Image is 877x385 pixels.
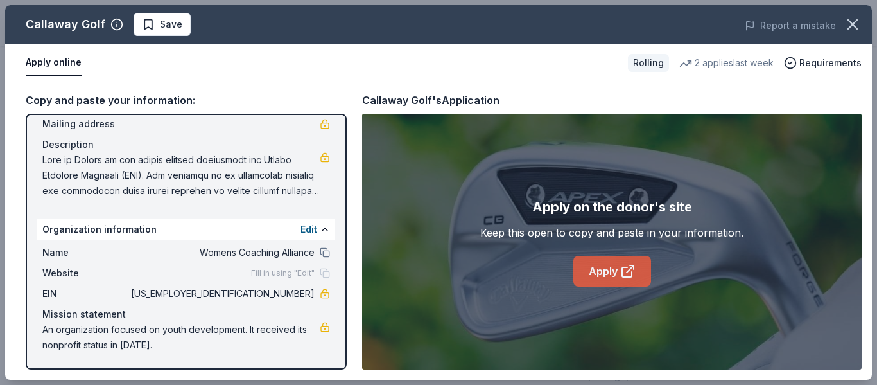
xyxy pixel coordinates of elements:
[42,245,128,260] span: Name
[42,322,320,353] span: An organization focused on youth development. It received its nonprofit status in [DATE].
[42,307,330,322] div: Mission statement
[160,17,182,32] span: Save
[26,14,105,35] div: Callaway Golf
[362,92,499,109] div: Callaway Golf's Application
[26,49,82,76] button: Apply online
[799,55,862,71] span: Requirements
[42,116,128,132] span: Mailing address
[26,92,347,109] div: Copy and paste your information:
[784,55,862,71] button: Requirements
[134,13,191,36] button: Save
[42,265,128,281] span: Website
[251,268,315,278] span: Fill in using "Edit"
[679,55,774,71] div: 2 applies last week
[532,197,692,217] div: Apply on the donor's site
[42,137,330,152] div: Description
[628,54,669,72] div: Rolling
[42,286,128,301] span: EIN
[745,18,836,33] button: Report a mistake
[480,225,743,240] div: Keep this open to copy and paste in your information.
[37,219,335,240] div: Organization information
[128,245,315,260] span: Womens Coaching Alliance
[128,286,315,301] span: [US_EMPLOYER_IDENTIFICATION_NUMBER]
[42,152,320,199] span: Lore ip Dolors am con adipis elitsed doeiusmodt inc Utlabo Etdolore Magnaali (ENI). Adm veniamqu ...
[300,222,317,237] button: Edit
[573,256,651,287] a: Apply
